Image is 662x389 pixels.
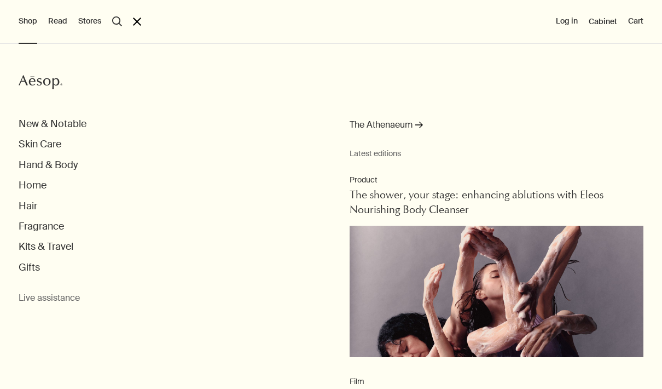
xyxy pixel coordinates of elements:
[19,200,37,213] button: Hair
[16,71,65,96] a: Aesop
[19,138,61,151] button: Skin Care
[350,175,643,360] a: ProductThe shower, your stage: enhancing ablutions with Eleos Nourishing Body CleanserDancers wea...
[19,241,73,253] button: Kits & Travel
[19,261,40,274] button: Gifts
[19,220,64,233] button: Fragrance
[112,16,122,26] button: Open search
[19,293,80,304] button: Live assistance
[350,175,643,186] p: Product
[48,16,67,27] button: Read
[589,16,617,26] a: Cabinet
[350,376,593,387] p: Film
[19,159,78,171] button: Hand & Body
[628,16,643,27] button: Cart
[133,18,141,26] button: Close the Menu
[350,148,643,158] small: Latest editions
[19,179,47,192] button: Home
[350,118,423,138] a: The Athenaeum
[19,16,37,27] button: Shop
[19,74,62,90] svg: Aesop
[350,190,603,216] span: The shower, your stage: enhancing ablutions with Eleos Nourishing Body Cleanser
[350,118,413,132] span: The Athenaeum
[556,16,578,27] button: Log in
[78,16,101,27] button: Stores
[19,118,86,130] button: New & Notable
